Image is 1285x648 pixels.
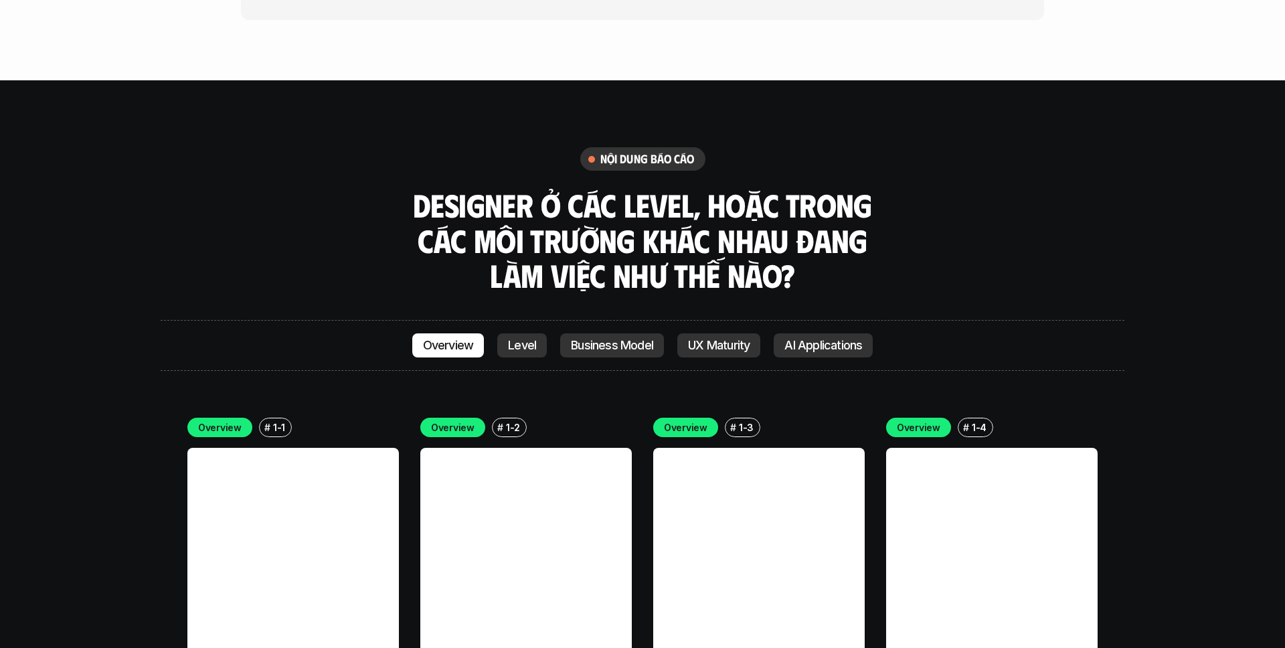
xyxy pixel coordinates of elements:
[497,333,547,357] a: Level
[897,420,940,434] p: Overview
[739,420,754,434] p: 1-3
[972,420,987,434] p: 1-4
[730,422,736,432] h6: #
[198,420,242,434] p: Overview
[774,333,873,357] a: AI Applications
[408,187,877,293] h3: Designer ở các level, hoặc trong các môi trường khác nhau đang làm việc như thế nào?
[677,333,760,357] a: UX Maturity
[784,339,862,352] p: AI Applications
[423,339,474,352] p: Overview
[412,333,485,357] a: Overview
[508,339,536,352] p: Level
[688,339,750,352] p: UX Maturity
[497,422,503,432] h6: #
[560,333,664,357] a: Business Model
[963,422,969,432] h6: #
[273,420,285,434] p: 1-1
[264,422,270,432] h6: #
[664,420,707,434] p: Overview
[506,420,520,434] p: 1-2
[571,339,653,352] p: Business Model
[600,151,695,167] h6: nội dung báo cáo
[431,420,475,434] p: Overview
